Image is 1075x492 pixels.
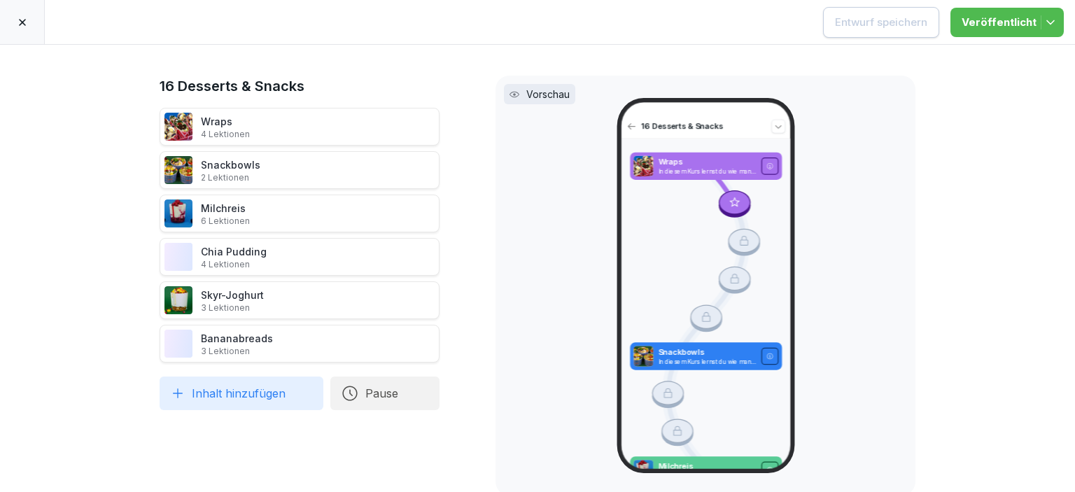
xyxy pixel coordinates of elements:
[633,461,652,482] img: w5xu6rbdgqj82vpoprfl4cgx.png
[160,195,440,232] div: Milchreis6 Lektionen
[201,288,264,314] div: Skyr-Joghurt
[201,259,267,270] p: 4 Lektionen
[658,157,756,168] p: Wraps
[164,113,192,141] img: yet54viyy5xowpqmur0gsc79.png
[201,129,250,140] p: 4 Lektionen
[164,286,192,314] img: x3clw0gkygo02pbkk0m1hosl.png
[164,330,192,358] img: gbza9u3srtk7261bb70snsy5.png
[526,87,570,101] p: Vorschau
[201,302,264,314] p: 3 Lektionen
[201,201,250,227] div: Milchreis
[201,216,250,227] p: 6 Lektionen
[201,244,267,270] div: Chia Pudding
[201,331,273,357] div: Bananabreads
[201,157,260,183] div: Snackbowls
[962,15,1053,30] div: Veröffentlicht
[658,347,756,358] p: Snackbowls
[164,243,192,271] img: cwy3cqc0sgjeqdnvj46bfiuc.png
[160,377,323,410] button: Inhalt hinzufügen
[160,76,440,97] h1: 16 Desserts & Snacks
[658,168,756,176] p: In diesem Kurs lernst du wie man unsere Wraps korrekt zubereitet, rollt und verpackt.
[164,156,192,184] img: sdde0xpqa8w9qgrc4vru8ipj.png
[201,114,250,140] div: Wraps
[160,281,440,319] div: Skyr-Joghurt3 Lektionen
[160,108,440,146] div: Wraps4 Lektionen
[164,199,192,227] img: w5xu6rbdgqj82vpoprfl4cgx.png
[835,15,927,30] div: Entwurf speichern
[640,121,766,132] p: 16 Desserts & Snacks
[330,377,440,410] button: Pause
[201,346,273,357] p: 3 Lektionen
[160,151,440,189] div: Snackbowls2 Lektionen
[950,8,1064,37] button: Veröffentlicht
[633,346,652,367] img: sdde0xpqa8w9qgrc4vru8ipj.png
[658,461,756,472] p: Milchreis
[201,172,260,183] p: 2 Lektionen
[160,325,440,363] div: Bananabreads3 Lektionen
[160,238,440,276] div: Chia Pudding4 Lektionen
[633,156,652,177] img: yet54viyy5xowpqmur0gsc79.png
[823,7,939,38] button: Entwurf speichern
[658,358,756,366] p: In diesem Kurs lernst du wie man unsere Snackbowls zubereitet.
